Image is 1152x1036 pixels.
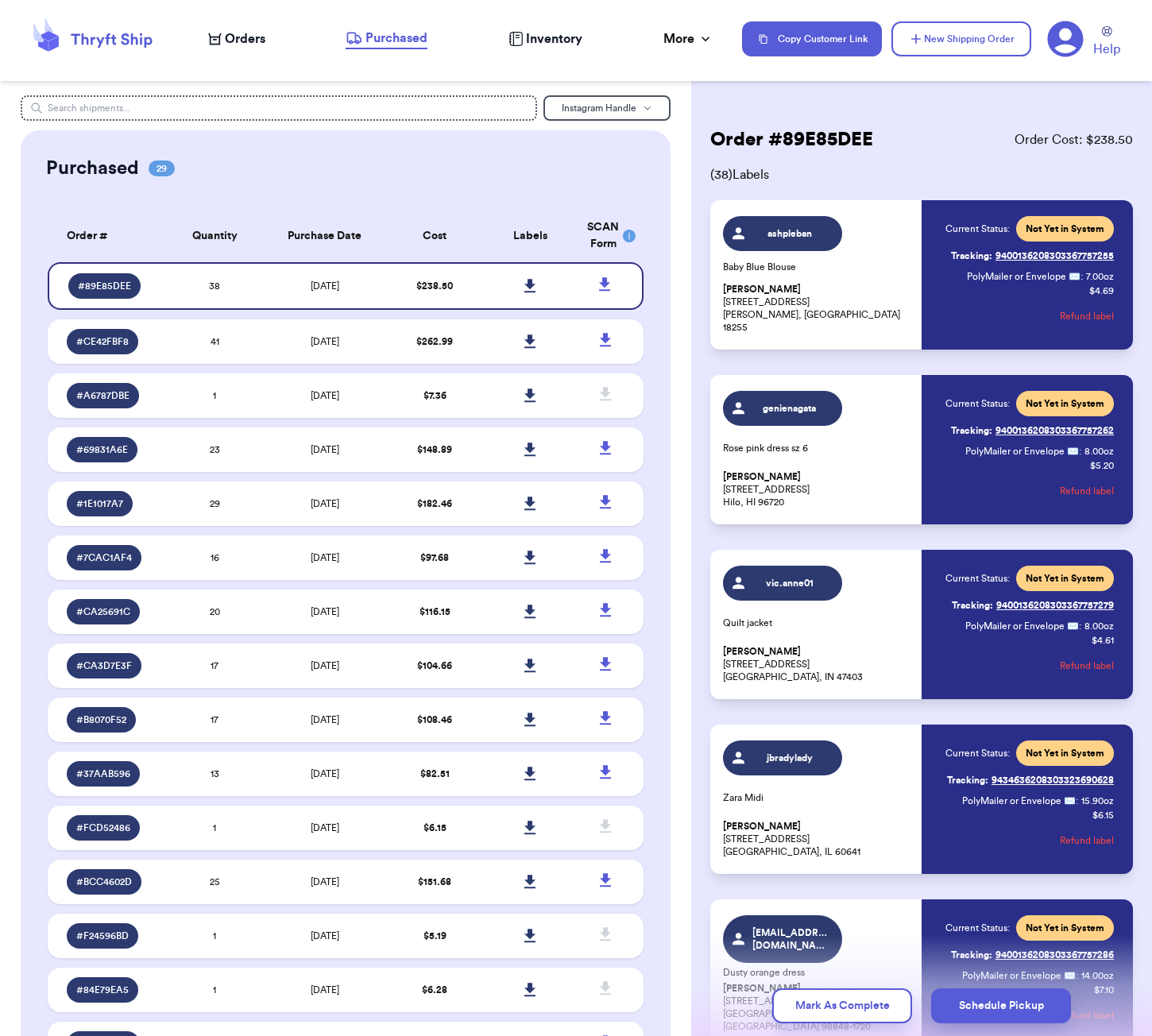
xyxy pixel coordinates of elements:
span: Purchased [365,29,427,48]
span: 17 [211,661,218,671]
span: PolyMailer or Envelope ✉️ [962,796,1076,806]
span: $ 116.15 [419,607,450,617]
span: 1 [213,391,216,400]
span: # A6787DBE [76,389,130,402]
span: # CA3D7E3F [76,659,132,672]
span: # B8070F52 [76,713,126,726]
span: [DATE] [311,281,339,291]
span: 15.90 oz [1081,794,1114,807]
span: [DATE] [311,553,339,562]
span: # F24596BD [76,930,129,942]
span: $ 82.51 [420,769,450,779]
span: Not Yet in System [1026,747,1104,760]
span: PolyMailer or Envelope ✉️ [962,971,1076,980]
span: 29 [210,499,220,508]
p: Rose pink dress sz 6 [723,442,912,454]
a: Inventory [508,29,582,48]
span: # FCD52486 [76,821,130,834]
p: $ 6.15 [1092,809,1114,821]
span: : [1076,794,1078,807]
span: vic.anne01 [752,577,828,590]
a: Tracking:9434636208303323690628 [947,767,1114,793]
a: Tracking:9400136208303367757255 [951,243,1114,269]
button: Schedule Pickup [931,988,1071,1023]
p: [STREET_ADDRESS] [PERSON_NAME], [GEOGRAPHIC_DATA] 18255 [723,283,912,334]
a: Tracking:9400136208303367757279 [952,593,1114,618]
button: Refund label [1060,474,1114,508]
span: 23 [210,445,220,454]
a: Tracking:9400136208303367757286 [951,942,1114,968]
span: # 7CAC1AF4 [76,551,132,564]
span: Not Yet in System [1026,222,1104,235]
span: 8.00 oz [1084,445,1114,458]
a: Help [1093,26,1120,59]
span: 1 [213,985,216,995]
span: ashpleban [752,227,828,240]
button: Instagram Handle [543,95,671,121]
p: Quilt jacket [723,617,912,629]
span: $ 148.89 [417,445,452,454]
span: : [1080,270,1083,283]
span: Help [1093,40,1120,59]
span: [PERSON_NAME] [723,646,801,658]
span: : [1079,620,1081,632]
span: # CE42FBF8 [76,335,129,348]
span: Not Yet in System [1026,922,1104,934]
span: PolyMailer or Envelope ✉️ [965,446,1079,456]
span: # 37AAB596 [76,767,130,780]
th: Labels [482,210,578,262]
span: genienagata [752,402,828,415]
span: Current Status: [945,922,1010,934]
span: 13 [211,769,219,779]
th: Quantity [167,210,262,262]
span: [DATE] [311,985,339,995]
span: Orders [225,29,265,48]
button: Refund label [1060,648,1114,683]
span: 20 [210,607,220,617]
a: Tracking:9400136208303367757262 [951,418,1114,443]
span: 7.00 oz [1086,270,1114,283]
span: Current Status: [945,747,1010,760]
button: Copy Customer Link [742,21,882,56]
span: Instagram Handle [562,103,636,113]
span: [DATE] [311,931,339,941]
span: 29 [149,160,175,176]
h2: Purchased [46,156,139,181]
button: New Shipping Order [891,21,1031,56]
span: : [1079,445,1081,458]
span: : [1076,969,1078,982]
span: Inventory [526,29,582,48]
span: $ 5.19 [423,931,446,941]
span: jbradylady [752,752,828,764]
span: $ 262.99 [416,337,453,346]
span: [DATE] [311,337,339,346]
span: # BCC4602D [76,876,132,888]
span: PolyMailer or Envelope ✉️ [965,621,1079,631]
span: $ 151.68 [418,877,451,887]
span: [EMAIL_ADDRESS][DOMAIN_NAME] [752,926,828,952]
p: [STREET_ADDRESS] [GEOGRAPHIC_DATA], IL 60641 [723,820,912,858]
span: Tracking: [947,774,988,787]
span: $ 104.66 [417,661,452,671]
span: # CA25691C [76,605,130,618]
input: Search shipments... [21,95,537,121]
span: Not Yet in System [1026,397,1104,410]
span: [DATE] [311,607,339,617]
span: Tracking: [951,249,992,262]
span: 14.00 oz [1081,969,1114,982]
span: 1 [213,931,216,941]
span: [PERSON_NAME] [723,284,801,296]
span: [DATE] [311,391,339,400]
span: Current Status: [945,397,1010,410]
span: 38 [209,281,220,291]
span: Order Cost: $ 238.50 [1015,130,1133,149]
p: $ 4.69 [1089,284,1114,297]
span: # 69831A6E [76,443,128,456]
p: $ 5.20 [1090,459,1114,472]
span: 41 [211,337,219,346]
button: Mark As Complete [772,988,912,1023]
span: # 1E1017A7 [76,497,123,510]
span: [DATE] [311,769,339,779]
span: 25 [210,877,220,887]
span: 8.00 oz [1084,620,1114,632]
